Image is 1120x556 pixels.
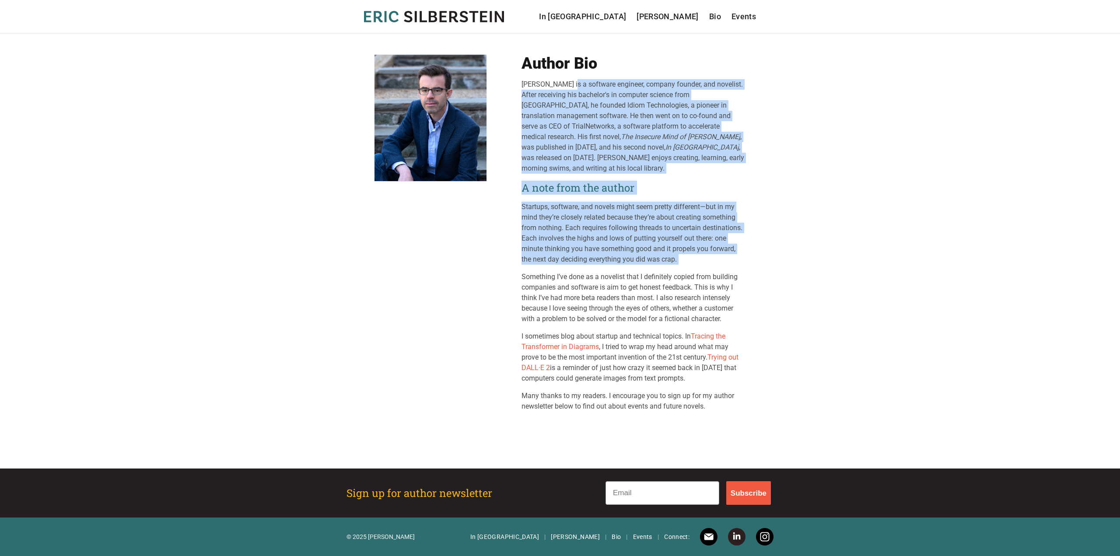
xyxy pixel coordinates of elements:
[621,133,740,141] em: The Insecure Mind of [PERSON_NAME]
[658,532,659,541] span: |
[521,202,745,265] p: Startups, software, and novels might seem pretty different—but in my mind they’re closely related...
[470,532,539,541] a: In [GEOGRAPHIC_DATA]
[605,532,606,541] span: |
[664,532,689,541] span: Connect:
[612,532,621,541] a: Bio
[709,10,721,23] a: Bio
[521,55,745,72] h1: Author Bio
[756,528,773,546] a: Instagram
[521,331,745,384] p: I sometimes blog about startup and technical topics. In , I tried to wrap my head around what may...
[551,532,600,541] a: [PERSON_NAME]
[626,532,627,541] span: |
[521,272,745,324] p: Something I’ve done as a novelist that I definitely copied from building companies and software i...
[665,143,739,151] em: In [GEOGRAPHIC_DATA]
[346,486,492,500] h2: Sign up for author newsletter
[521,391,745,412] p: Many thanks to my readers. I encourage you to sign up for my author newsletter below to find out ...
[521,79,745,174] div: [PERSON_NAME] is a software engineer, company founder, and novelist. After receiving his bachelor...
[637,10,699,23] a: [PERSON_NAME]
[605,481,719,505] input: Email
[539,10,626,23] a: In [GEOGRAPHIC_DATA]
[731,10,756,23] a: Events
[346,532,415,541] p: © 2025 [PERSON_NAME]
[521,181,745,195] h2: A note from the author
[544,532,546,541] span: |
[728,528,745,546] a: LinkedIn
[700,528,717,546] a: Email
[726,481,771,505] button: Subscribe
[633,532,652,541] a: Events
[374,55,486,181] img: Eric Silberstein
